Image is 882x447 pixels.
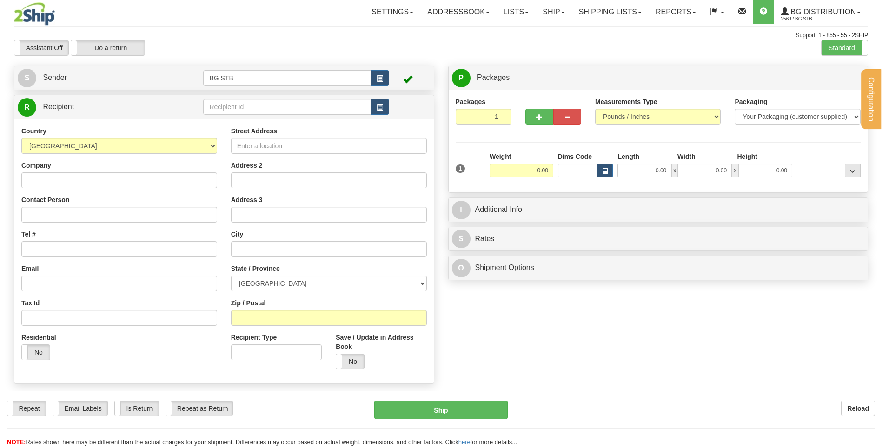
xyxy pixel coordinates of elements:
a: Reports [649,0,703,24]
label: Packages [456,97,486,106]
span: Packages [477,73,510,81]
span: R [18,98,36,117]
iframe: chat widget [861,176,881,271]
label: Tel # [21,230,36,239]
label: Measurements Type [595,97,657,106]
label: Residential [21,333,56,342]
input: Enter a location [231,138,427,154]
a: IAdditional Info [452,200,865,219]
label: Length [617,152,639,161]
label: Email Labels [53,401,107,416]
label: Weight [490,152,511,161]
label: Contact Person [21,195,69,204]
a: Ship [536,0,571,24]
span: S [18,69,36,87]
span: x [671,164,678,177]
a: here [458,439,471,446]
input: Recipient Id [203,99,371,115]
a: Settings [365,0,420,24]
label: Email [21,264,39,273]
label: Is Return [115,401,159,416]
label: Tax Id [21,298,40,308]
label: Company [21,161,51,170]
label: Assistant Off [14,40,68,55]
span: x [732,164,738,177]
label: Repeat [7,401,46,416]
span: O [452,259,471,277]
a: R Recipient [18,98,183,117]
b: Reload [847,405,869,412]
label: Dims Code [558,152,592,161]
label: Standard [822,40,868,55]
a: $Rates [452,230,865,249]
a: P Packages [452,68,865,87]
span: BG Distribution [789,8,856,16]
a: BG Distribution 2569 / BG STB [774,0,868,24]
label: Height [737,152,757,161]
a: S Sender [18,68,203,87]
span: NOTE: [7,439,26,446]
div: Support: 1 - 855 - 55 - 2SHIP [14,32,868,39]
label: Width [677,152,696,161]
a: Lists [497,0,536,24]
label: Zip / Postal [231,298,266,308]
span: 1 [456,164,465,173]
label: Address 3 [231,195,263,204]
label: Do a return [71,40,145,55]
label: Address 2 [231,161,263,170]
label: State / Province [231,264,280,273]
label: No [336,354,364,369]
label: Repeat as Return [166,401,232,416]
span: $ [452,230,471,248]
label: No [22,345,50,360]
button: Configuration [861,69,881,129]
input: Sender Id [203,70,371,86]
label: City [231,230,243,239]
a: OShipment Options [452,258,865,277]
label: Save / Update in Address Book [336,333,426,351]
label: Packaging [735,97,767,106]
label: Recipient Type [231,333,277,342]
span: I [452,201,471,219]
span: Sender [43,73,67,81]
a: Addressbook [420,0,497,24]
a: Shipping lists [572,0,649,24]
span: P [452,69,471,87]
button: Reload [841,401,875,416]
span: 2569 / BG STB [781,14,851,24]
div: ... [845,164,861,177]
img: logo2569.jpg [14,2,55,26]
label: Street Address [231,126,277,136]
label: Country [21,126,46,136]
button: Ship [374,401,507,419]
span: Recipient [43,103,74,111]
